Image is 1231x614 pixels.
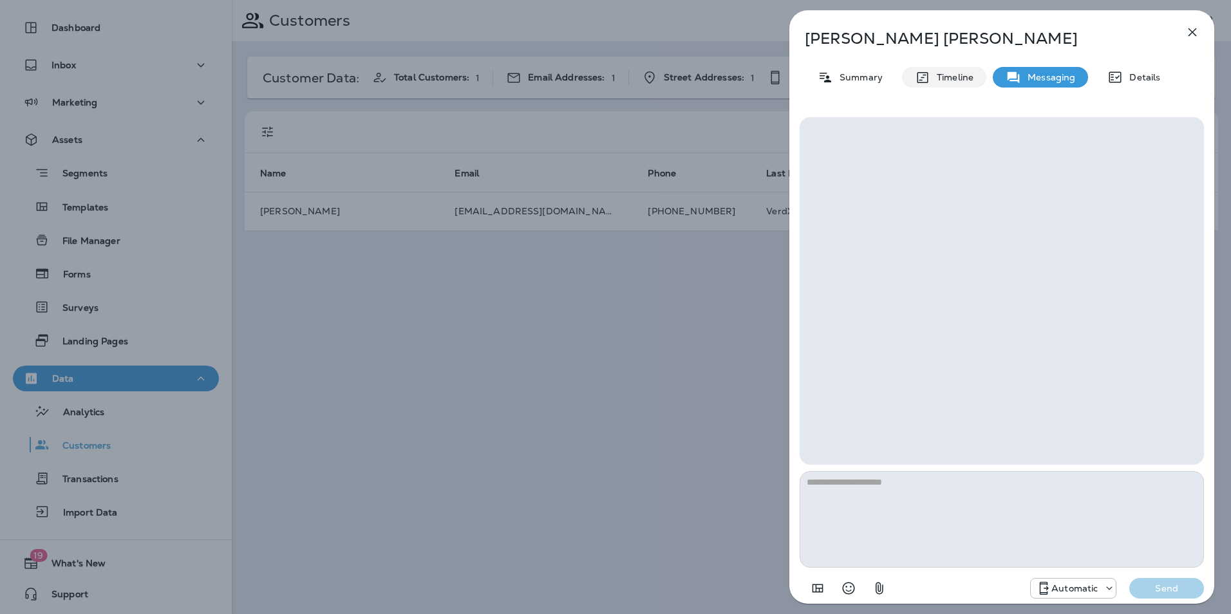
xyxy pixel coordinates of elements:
[1123,72,1160,82] p: Details
[805,575,831,601] button: Add in a premade template
[930,72,973,82] p: Timeline
[836,575,861,601] button: Select an emoji
[805,30,1156,48] p: [PERSON_NAME] [PERSON_NAME]
[1051,583,1098,593] p: Automatic
[1021,72,1075,82] p: Messaging
[833,72,883,82] p: Summary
